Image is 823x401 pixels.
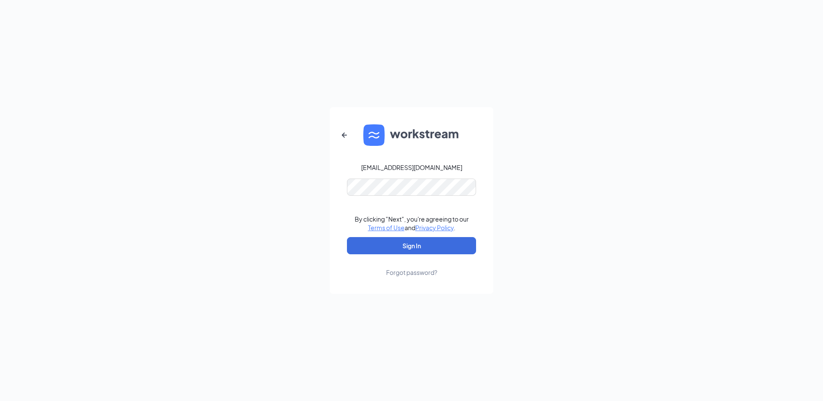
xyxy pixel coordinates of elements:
[363,124,460,146] img: WS logo and Workstream text
[386,254,437,277] a: Forgot password?
[355,215,469,232] div: By clicking "Next", you're agreeing to our and .
[368,224,405,231] a: Terms of Use
[386,268,437,277] div: Forgot password?
[415,224,454,231] a: Privacy Policy
[339,130,350,140] svg: ArrowLeftNew
[361,163,462,172] div: [EMAIL_ADDRESS][DOMAIN_NAME]
[334,125,355,145] button: ArrowLeftNew
[347,237,476,254] button: Sign In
